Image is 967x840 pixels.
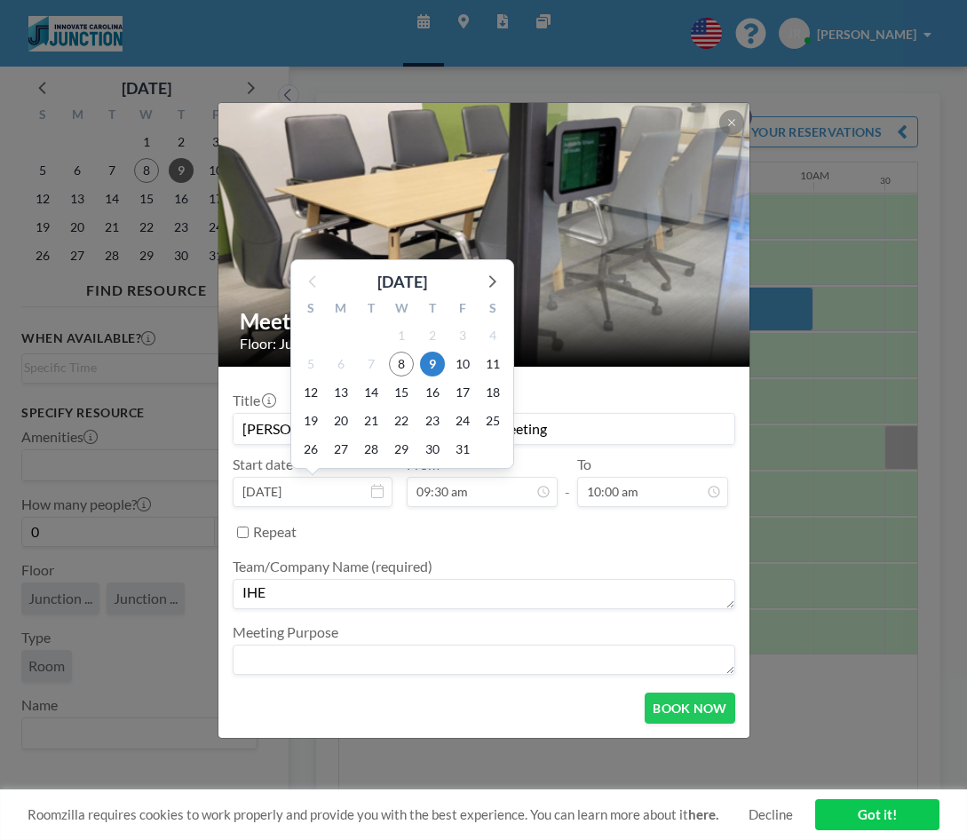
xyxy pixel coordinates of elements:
span: Tuesday, October 14, 2025 [359,380,384,405]
span: Monday, October 13, 2025 [329,380,353,405]
span: Friday, October 17, 2025 [450,380,475,405]
a: Decline [749,806,793,823]
span: Wednesday, October 22, 2025 [389,408,414,433]
span: Tuesday, October 28, 2025 [359,437,384,462]
button: BOOK NOW [645,693,734,724]
span: Thursday, October 9, 2025 [420,352,445,376]
span: Friday, October 31, 2025 [450,437,475,462]
div: T [417,298,448,321]
a: here. [688,806,718,822]
span: Saturday, October 11, 2025 [480,352,505,376]
span: Thursday, October 23, 2025 [420,408,445,433]
span: Tuesday, October 7, 2025 [359,352,384,376]
div: S [478,298,508,321]
span: Tuesday, October 21, 2025 [359,408,384,433]
span: Wednesday, October 15, 2025 [389,380,414,405]
span: Friday, October 10, 2025 [450,352,475,376]
div: T [356,298,386,321]
div: [DATE] [377,269,427,294]
label: Meeting Purpose [233,623,338,641]
h2: Meeting Room 052 [240,308,730,335]
label: To [577,456,591,473]
span: Wednesday, October 1, 2025 [389,323,414,348]
span: Monday, October 27, 2025 [329,437,353,462]
span: Monday, October 20, 2025 [329,408,353,433]
span: Saturday, October 25, 2025 [480,408,505,433]
span: Monday, October 6, 2025 [329,352,353,376]
span: - [565,462,570,501]
span: Sunday, October 26, 2025 [298,437,323,462]
span: Sunday, October 19, 2025 [298,408,323,433]
span: Sunday, October 12, 2025 [298,380,323,405]
span: Thursday, October 30, 2025 [420,437,445,462]
span: Floor: Junction ... [240,335,343,353]
span: Wednesday, October 29, 2025 [389,437,414,462]
div: W [386,298,416,321]
img: 537.jpg [218,101,751,368]
span: Thursday, October 2, 2025 [420,323,445,348]
span: Wednesday, October 8, 2025 [389,352,414,376]
div: S [296,298,326,321]
div: M [326,298,356,321]
span: Friday, October 24, 2025 [450,408,475,433]
span: Saturday, October 4, 2025 [480,323,505,348]
a: Got it! [815,799,939,830]
span: Thursday, October 16, 2025 [420,380,445,405]
label: Repeat [253,523,297,541]
span: Friday, October 3, 2025 [450,323,475,348]
input: Jillian's reservation [234,414,734,444]
span: Roomzilla requires cookies to work properly and provide you with the best experience. You can lea... [28,806,749,823]
label: Start date [233,456,293,473]
div: F [448,298,478,321]
span: Sunday, October 5, 2025 [298,352,323,376]
span: Saturday, October 18, 2025 [480,380,505,405]
label: Team/Company Name (required) [233,558,432,575]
